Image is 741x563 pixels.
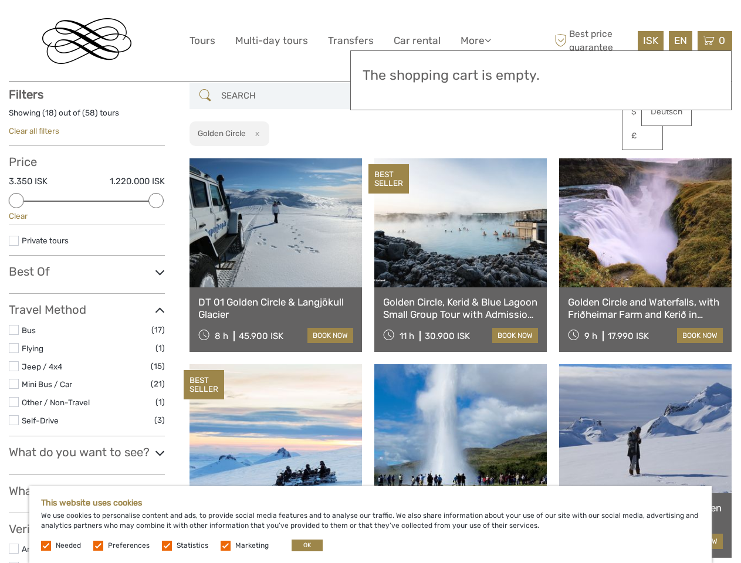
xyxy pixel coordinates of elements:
button: Open LiveChat chat widget [135,18,149,32]
span: (17) [151,323,165,337]
a: Jeep / 4x4 [22,362,62,371]
h3: Best Of [9,264,165,279]
a: Golden Circle, Kerid & Blue Lagoon Small Group Tour with Admission Ticket [383,296,538,320]
a: book now [307,328,353,343]
a: Private tours [22,236,69,245]
span: 8 h [215,331,228,341]
label: 18 [45,107,54,118]
div: Showing ( ) out of ( ) tours [9,107,165,126]
h3: Price [9,155,165,169]
a: More [461,32,491,49]
div: Clear [9,211,165,222]
button: x [248,127,263,140]
h3: What do you want to do? [9,484,165,498]
label: 3.350 ISK [9,175,48,188]
span: (3) [154,413,165,427]
label: Marketing [235,541,269,551]
h5: This website uses cookies [41,498,700,508]
a: DT 01 Golden Circle & Langjökull Glacier [198,296,353,320]
span: 0 [717,35,727,46]
span: Best price guarantee [551,28,635,53]
h3: What do you want to see? [9,445,165,459]
span: 11 h [400,331,414,341]
p: We're away right now. Please check back later! [16,21,133,30]
a: Car rental [394,32,441,49]
a: book now [677,328,723,343]
div: BEST SELLER [368,164,409,194]
a: book now [492,328,538,343]
a: Mini Bus / Car [22,379,72,389]
span: 9 h [584,331,597,341]
h3: Travel Method [9,303,165,317]
div: EN [669,31,692,50]
label: Needed [56,541,81,551]
div: BEST SELLER [184,370,224,399]
a: Deutsch [642,101,691,123]
label: 1.220.000 ISK [110,175,165,188]
div: We use cookies to personalise content and ads, to provide social media features and to analyse ou... [29,486,712,563]
a: Tours [190,32,215,49]
a: Transfers [328,32,374,49]
button: OK [292,540,323,551]
a: Flying [22,344,43,353]
span: (1) [155,395,165,409]
strong: Filters [9,87,43,101]
a: Clear all filters [9,126,59,135]
label: Statistics [177,541,208,551]
span: ISK [643,35,658,46]
label: 58 [85,107,95,118]
label: Preferences [108,541,150,551]
span: (1) [155,341,165,355]
span: (21) [151,377,165,391]
a: Multi-day tours [235,32,308,49]
a: Self-Drive [22,416,59,425]
h3: The shopping cart is empty. [363,67,719,84]
a: Arctic Adventures [22,544,87,554]
h3: Verified Operators [9,522,165,536]
a: Golden Circle and Waterfalls, with Friðheimar Farm and Kerið in small group [568,296,723,320]
span: (15) [151,359,165,373]
div: 45.900 ISK [239,331,283,341]
div: 17.990 ISK [608,331,649,341]
a: Bus [22,325,36,335]
a: Other / Non-Travel [22,398,90,407]
a: $ [622,101,662,123]
a: £ [622,126,662,147]
h2: Golden Circle [198,128,246,138]
img: Reykjavik Residence [42,18,131,64]
input: SEARCH [216,86,356,106]
div: 30.900 ISK [425,331,470,341]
